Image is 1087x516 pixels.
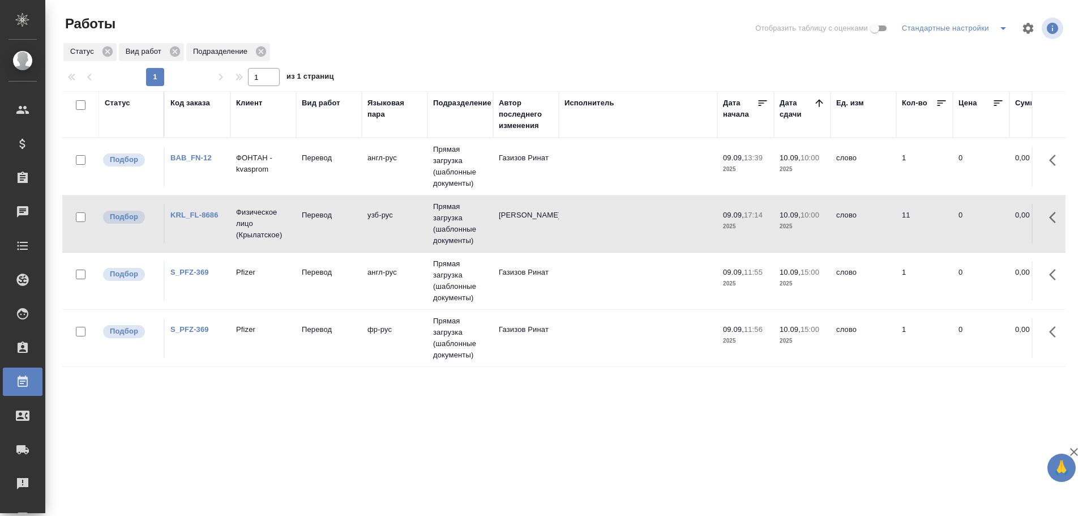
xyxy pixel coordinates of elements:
[1009,147,1066,186] td: 0,00 ₽
[1042,318,1069,346] button: Здесь прячутся важные кнопки
[780,153,801,162] p: 10.09,
[493,318,559,358] td: Газизов Ринат
[744,211,763,219] p: 17:14
[362,204,427,244] td: узб-рус
[1015,15,1042,42] span: Настроить таблицу
[780,221,825,232] p: 2025
[493,147,559,186] td: Газизов Ринат
[362,261,427,301] td: англ-рус
[958,97,977,109] div: Цена
[170,211,219,219] a: KRL_FL-8686
[193,46,251,57] p: Подразделение
[362,147,427,186] td: англ-рус
[433,97,491,109] div: Подразделение
[902,97,927,109] div: Кол-во
[105,97,130,109] div: Статус
[744,268,763,276] p: 11:55
[723,325,744,334] p: 09.09,
[831,318,896,358] td: слово
[170,153,212,162] a: BAB_FN-12
[723,221,768,232] p: 2025
[63,43,117,61] div: Статус
[723,268,744,276] p: 09.09,
[723,211,744,219] p: 09.09,
[780,97,814,120] div: Дата сдачи
[236,324,290,335] p: Pfizer
[170,268,209,276] a: S_PFZ-369
[836,97,864,109] div: Ед. изм
[896,147,953,186] td: 1
[801,153,819,162] p: 10:00
[1042,18,1065,39] span: Посмотреть информацию
[427,310,493,366] td: Прямая загрузка (шаблонные документы)
[102,210,158,225] div: Можно подбирать исполнителей
[953,318,1009,358] td: 0
[1009,318,1066,358] td: 0,00 ₽
[236,267,290,278] p: Pfizer
[102,267,158,282] div: Можно подбирать исполнителей
[953,204,1009,244] td: 0
[755,23,868,34] span: Отобразить таблицу с оценками
[780,335,825,347] p: 2025
[427,195,493,252] td: Прямая загрузка (шаблонные документы)
[362,318,427,358] td: фр-рус
[286,70,334,86] span: из 1 страниц
[723,97,757,120] div: Дата начала
[780,268,801,276] p: 10.09,
[723,164,768,175] p: 2025
[744,325,763,334] p: 11:56
[1042,147,1069,174] button: Здесь прячутся важные кнопки
[499,97,553,131] div: Автор последнего изменения
[564,97,614,109] div: Исполнитель
[899,19,1015,37] div: split button
[780,278,825,289] p: 2025
[119,43,184,61] div: Вид работ
[170,325,209,334] a: S_PFZ-369
[744,153,763,162] p: 13:39
[801,325,819,334] p: 15:00
[427,253,493,309] td: Прямая загрузка (шаблонные документы)
[302,97,340,109] div: Вид работ
[780,164,825,175] p: 2025
[493,261,559,301] td: Газизов Ринат
[110,154,138,165] p: Подбор
[302,210,356,221] p: Перевод
[427,138,493,195] td: Прямая загрузка (шаблонные документы)
[1042,204,1069,231] button: Здесь прячутся важные кнопки
[186,43,270,61] div: Подразделение
[70,46,98,57] p: Статус
[723,153,744,162] p: 09.09,
[801,211,819,219] p: 10:00
[62,15,115,33] span: Работы
[896,318,953,358] td: 1
[723,335,768,347] p: 2025
[236,152,290,175] p: ФОНТАН - kvasprom
[831,261,896,301] td: слово
[1015,97,1039,109] div: Сумма
[780,211,801,219] p: 10.09,
[1052,456,1071,480] span: 🙏
[302,267,356,278] p: Перевод
[102,324,158,339] div: Можно подбирать исполнителей
[953,261,1009,301] td: 0
[831,147,896,186] td: слово
[1009,204,1066,244] td: 0,00 ₽
[1009,261,1066,301] td: 0,00 ₽
[801,268,819,276] p: 15:00
[302,152,356,164] p: Перевод
[126,46,165,57] p: Вид работ
[831,204,896,244] td: слово
[896,204,953,244] td: 11
[780,325,801,334] p: 10.09,
[170,97,210,109] div: Код заказа
[1047,454,1076,482] button: 🙏
[493,204,559,244] td: [PERSON_NAME]
[1042,261,1069,288] button: Здесь прячутся важные кнопки
[236,207,290,241] p: Физическое лицо (Крылатское)
[367,97,422,120] div: Языковая пара
[110,211,138,223] p: Подбор
[723,278,768,289] p: 2025
[110,326,138,337] p: Подбор
[896,261,953,301] td: 1
[302,324,356,335] p: Перевод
